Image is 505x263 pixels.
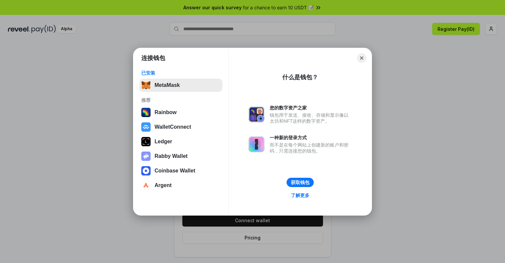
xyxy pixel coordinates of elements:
div: Coinbase Wallet [155,168,195,174]
button: Rabby Wallet [139,150,222,163]
img: svg+xml,%3Csvg%20width%3D%2228%22%20height%3D%2228%22%20viewBox%3D%220%200%2028%2028%22%20fill%3D... [141,166,151,175]
div: 而不是在每个网站上创建新的账户和密码，只需连接您的钱包。 [270,142,352,154]
div: 钱包用于发送、接收、存储和显示像以太坊和NFT这样的数字资产。 [270,112,352,124]
div: Ledger [155,139,172,145]
h1: 连接钱包 [141,54,165,62]
img: svg+xml,%3Csvg%20xmlns%3D%22http%3A%2F%2Fwww.w3.org%2F2000%2Fsvg%22%20width%3D%2228%22%20height%3... [141,137,151,146]
div: 一种新的登录方式 [270,135,352,141]
img: svg+xml,%3Csvg%20width%3D%22120%22%20height%3D%22120%22%20viewBox%3D%220%200%20120%20120%22%20fil... [141,108,151,117]
div: Argent [155,182,172,188]
img: svg+xml,%3Csvg%20xmlns%3D%22http%3A%2F%2Fwww.w3.org%2F2000%2Fsvg%22%20fill%3D%22none%22%20viewBox... [249,106,264,122]
div: 已安装 [141,70,220,76]
button: Ledger [139,135,222,148]
img: svg+xml,%3Csvg%20width%3D%2228%22%20height%3D%2228%22%20viewBox%3D%220%200%2028%2028%22%20fill%3D... [141,122,151,132]
div: WalletConnect [155,124,191,130]
div: 您的数字资产之家 [270,105,352,111]
button: 获取钱包 [287,178,314,187]
img: svg+xml,%3Csvg%20xmlns%3D%22http%3A%2F%2Fwww.w3.org%2F2000%2Fsvg%22%20fill%3D%22none%22%20viewBox... [249,136,264,152]
img: svg+xml,%3Csvg%20fill%3D%22none%22%20height%3D%2233%22%20viewBox%3D%220%200%2035%2033%22%20width%... [141,81,151,90]
div: 推荐 [141,97,220,103]
img: svg+xml,%3Csvg%20width%3D%2228%22%20height%3D%2228%22%20viewBox%3D%220%200%2028%2028%22%20fill%3D... [141,181,151,190]
div: Rabby Wallet [155,153,188,159]
div: 什么是钱包？ [282,73,318,81]
button: WalletConnect [139,120,222,134]
button: Argent [139,179,222,192]
img: svg+xml,%3Csvg%20xmlns%3D%22http%3A%2F%2Fwww.w3.org%2F2000%2Fsvg%22%20fill%3D%22none%22%20viewBox... [141,152,151,161]
div: Rainbow [155,109,177,115]
button: MetaMask [139,79,222,92]
button: Close [357,53,366,63]
button: Coinbase Wallet [139,164,222,177]
div: 获取钱包 [291,179,309,185]
div: MetaMask [155,82,180,88]
a: 了解更多 [287,191,313,200]
div: 了解更多 [291,192,309,198]
button: Rainbow [139,106,222,119]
